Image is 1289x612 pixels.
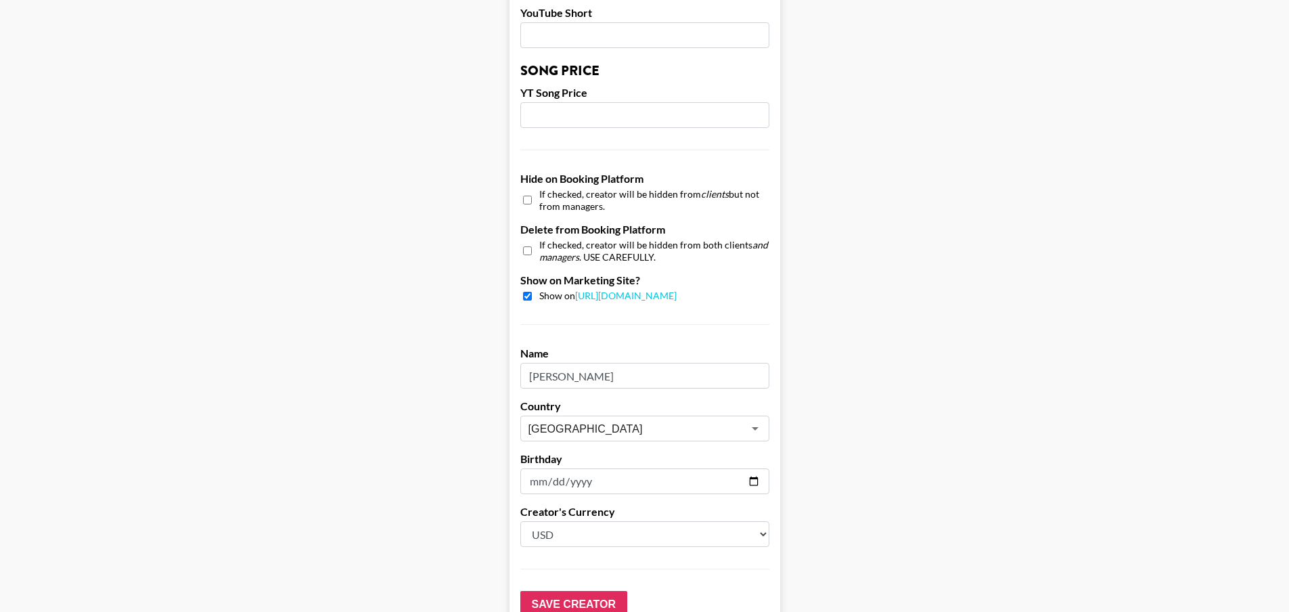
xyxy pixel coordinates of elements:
button: Open [746,419,765,438]
em: clients [701,188,729,200]
label: YouTube Short [520,6,769,20]
label: Creator's Currency [520,505,769,519]
h3: Song Price [520,64,769,78]
label: Name [520,347,769,360]
em: and managers [539,239,768,263]
label: YT Song Price [520,86,769,100]
span: If checked, creator will be hidden from both clients . USE CAREFULLY. [539,239,769,263]
label: Birthday [520,452,769,466]
label: Show on Marketing Site? [520,274,769,287]
label: Hide on Booking Platform [520,172,769,185]
a: [URL][DOMAIN_NAME] [575,290,677,301]
label: Delete from Booking Platform [520,223,769,236]
span: If checked, creator will be hidden from but not from managers. [539,188,769,212]
span: Show on [539,290,677,303]
label: Country [520,399,769,413]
